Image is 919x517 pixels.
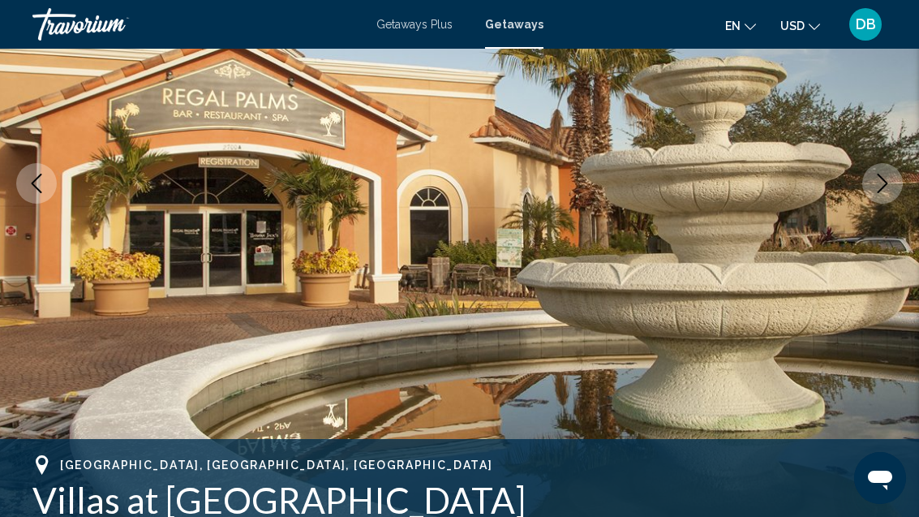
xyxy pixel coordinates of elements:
[60,459,492,472] span: [GEOGRAPHIC_DATA], [GEOGRAPHIC_DATA], [GEOGRAPHIC_DATA]
[376,18,453,31] a: Getaways Plus
[16,163,57,204] button: Previous image
[844,7,887,41] button: User Menu
[780,19,805,32] span: USD
[485,18,543,31] a: Getaways
[725,14,756,37] button: Change language
[780,14,820,37] button: Change currency
[856,16,876,32] span: DB
[32,8,360,41] a: Travorium
[862,163,903,204] button: Next image
[725,19,741,32] span: en
[854,452,906,504] iframe: Button to launch messaging window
